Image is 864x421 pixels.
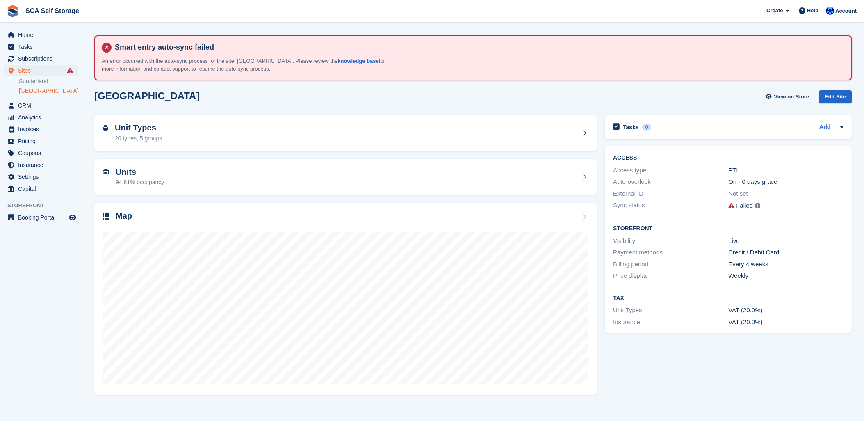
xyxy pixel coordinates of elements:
div: On - 0 days grace [728,177,843,187]
h2: Units [116,167,164,177]
img: stora-icon-8386f47178a22dfd0bd8f6a31ec36ba5ce8667c1dd55bd0f319d3a0aa187defe.svg [7,5,19,17]
a: menu [4,112,78,123]
div: Unit Types [613,306,728,315]
span: View on Store [774,93,809,101]
h2: [GEOGRAPHIC_DATA] [94,90,199,101]
span: Home [18,29,67,41]
div: 20 types, 5 groups [115,134,162,143]
a: menu [4,147,78,159]
a: menu [4,159,78,171]
span: Sites [18,65,67,76]
img: map-icn-33ee37083ee616e46c38cad1a60f524a97daa1e2b2c8c0bc3eb3415660979fc1.svg [103,213,109,220]
div: Price display [613,271,728,281]
a: View on Store [764,90,812,104]
span: Settings [18,171,67,183]
a: Sunderland [19,78,78,85]
span: Invoices [18,124,67,135]
a: menu [4,183,78,194]
span: Storefront [7,201,82,210]
div: VAT (20.0%) [728,306,843,315]
span: Subscriptions [18,53,67,64]
div: Payment methods [613,248,728,257]
h2: Unit Types [115,123,162,133]
div: Visibility [613,236,728,246]
h4: Smart entry auto-sync failed [112,43,844,52]
img: unit-icn-7be61d7bf1b0ce9d3e12c5938cc71ed9869f7b940bace4675aadf7bd6d80202e.svg [103,169,109,175]
span: Help [807,7,818,15]
img: icon-info-grey-7440780725fd019a000dd9b08b2336e03edf1995a4989e88bcd33f0948082b44.svg [755,203,760,208]
div: Failed [736,201,753,210]
a: Map [94,203,597,395]
a: SCA Self Storage [22,4,82,18]
a: menu [4,124,78,135]
a: Edit Site [819,90,852,107]
a: menu [4,212,78,223]
a: Unit Types 20 types, 5 groups [94,115,597,151]
div: Credit / Debit Card [728,248,843,257]
span: Pricing [18,135,67,147]
h2: Map [116,211,132,221]
div: Live [728,236,843,246]
h2: Tax [613,295,843,302]
a: menu [4,41,78,53]
div: Edit Site [819,90,852,104]
a: menu [4,29,78,41]
div: Billing period [613,260,728,269]
div: PTI [728,166,843,175]
i: Smart entry sync failures have occurred [67,67,73,74]
span: Create [766,7,783,15]
div: Sync status [613,201,728,211]
a: [GEOGRAPHIC_DATA] [19,87,78,95]
a: knowledge base [337,58,378,64]
div: Weekly [728,271,843,281]
a: menu [4,171,78,183]
span: Insurance [18,159,67,171]
span: CRM [18,100,67,111]
img: unit-type-icn-2b2737a686de81e16bb02015468b77c625bbabd49415b5ef34ead5e3b44a266d.svg [103,125,108,131]
h2: Storefront [613,225,843,232]
span: Booking Portal [18,212,67,223]
div: Access type [613,166,728,175]
div: External ID [613,189,728,199]
span: Account [835,7,857,15]
a: menu [4,135,78,147]
div: Insurance [613,318,728,327]
span: Capital [18,183,67,194]
p: An error occurred with the auto-sync process for the site: [GEOGRAPHIC_DATA]. Please review the f... [102,57,389,73]
span: Analytics [18,112,67,123]
div: VAT (20.0%) [728,318,843,327]
a: Preview store [68,213,78,222]
a: Add [819,123,830,132]
div: 0 [642,124,652,131]
div: Every 4 weeks [728,260,843,269]
a: menu [4,100,78,111]
img: Kelly Neesham [826,7,834,15]
div: Not set [728,189,843,199]
a: menu [4,53,78,64]
div: Auto-overlock [613,177,728,187]
a: Units 94.81% occupancy [94,159,597,195]
h2: Tasks [623,124,639,131]
span: Coupons [18,147,67,159]
a: menu [4,65,78,76]
span: Tasks [18,41,67,53]
div: 94.81% occupancy [116,178,164,187]
h2: ACCESS [613,155,843,161]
